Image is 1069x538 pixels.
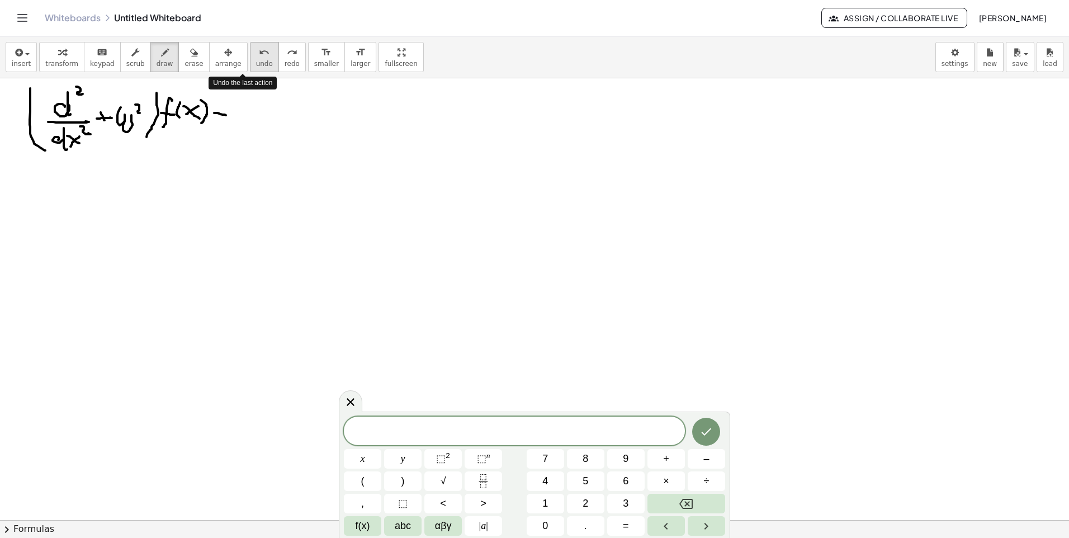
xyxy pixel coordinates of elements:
[623,518,629,534] span: =
[969,8,1056,28] button: [PERSON_NAME]
[385,60,417,68] span: fullscreen
[356,518,370,534] span: f(x)
[355,46,366,59] i: format_size
[480,496,486,511] span: >
[13,9,31,27] button: Toggle navigation
[278,42,306,72] button: redoredo
[150,42,179,72] button: draw
[567,516,604,536] button: .
[401,451,405,466] span: y
[465,516,502,536] button: Absolute value
[97,46,107,59] i: keyboard
[209,42,248,72] button: arrange
[287,46,297,59] i: redo
[647,494,725,513] button: Backspace
[308,42,345,72] button: format_sizesmaller
[542,474,548,489] span: 4
[401,474,405,489] span: )
[663,474,669,489] span: ×
[692,418,720,446] button: Done
[647,449,685,469] button: Plus
[446,451,450,460] sup: 2
[84,42,121,72] button: keyboardkeypad
[688,449,725,469] button: Minus
[185,60,203,68] span: erase
[977,42,1004,72] button: new
[285,60,300,68] span: redo
[935,42,975,72] button: settings
[126,60,145,68] span: scrub
[542,496,548,511] span: 1
[607,471,645,491] button: 6
[465,471,502,491] button: Fraction
[215,60,242,68] span: arrange
[398,496,408,511] span: ⬚
[647,471,685,491] button: Times
[39,42,84,72] button: transform
[379,42,423,72] button: fullscreen
[344,449,381,469] button: x
[486,520,488,531] span: |
[663,451,669,466] span: +
[12,60,31,68] span: insert
[527,516,564,536] button: 0
[424,449,462,469] button: Squared
[607,494,645,513] button: 3
[583,496,588,511] span: 2
[344,516,381,536] button: Functions
[567,449,604,469] button: 8
[440,496,446,511] span: <
[623,451,628,466] span: 9
[90,60,115,68] span: keypad
[344,42,376,72] button: format_sizelarger
[321,46,332,59] i: format_size
[361,474,365,489] span: (
[351,60,370,68] span: larger
[1043,60,1057,68] span: load
[983,60,997,68] span: new
[831,13,958,23] span: Assign / Collaborate Live
[623,496,628,511] span: 3
[424,494,462,513] button: Less than
[384,516,422,536] button: Alphabet
[384,471,422,491] button: )
[45,60,78,68] span: transform
[256,60,273,68] span: undo
[527,449,564,469] button: 7
[542,451,548,466] span: 7
[1037,42,1063,72] button: load
[567,494,604,513] button: 2
[344,494,381,513] button: ,
[647,516,685,536] button: Left arrow
[120,42,151,72] button: scrub
[361,496,364,511] span: ,
[465,494,502,513] button: Greater than
[178,42,209,72] button: erase
[527,471,564,491] button: 4
[688,471,725,491] button: Divide
[477,453,486,464] span: ⬚
[623,474,628,489] span: 6
[384,494,422,513] button: Placeholder
[479,520,481,531] span: |
[250,42,279,72] button: undoundo
[821,8,967,28] button: Assign / Collaborate Live
[424,471,462,491] button: Square root
[157,60,173,68] span: draw
[542,518,548,534] span: 0
[384,449,422,469] button: y
[259,46,269,59] i: undo
[583,474,588,489] span: 5
[361,451,365,466] span: x
[45,12,101,23] a: Whiteboards
[703,451,709,466] span: –
[584,518,587,534] span: .
[314,60,339,68] span: smaller
[942,60,968,68] span: settings
[395,518,411,534] span: abc
[465,449,502,469] button: Superscript
[607,516,645,536] button: Equals
[978,13,1047,23] span: [PERSON_NAME]
[583,451,588,466] span: 8
[441,474,446,489] span: √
